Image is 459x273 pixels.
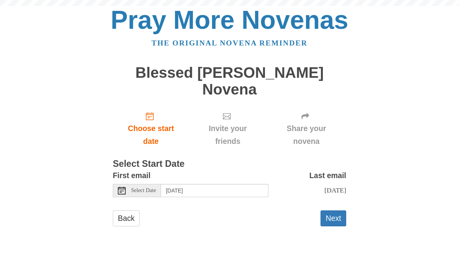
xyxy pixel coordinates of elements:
[113,65,346,98] h1: Blessed [PERSON_NAME] Novena
[321,210,346,226] button: Next
[113,210,140,226] a: Back
[113,169,151,182] label: First email
[152,39,308,47] a: The original novena reminder
[197,122,259,148] span: Invite your friends
[131,188,156,193] span: Select Date
[121,122,181,148] span: Choose start date
[324,186,346,194] span: [DATE]
[266,105,346,152] div: Click "Next" to confirm your start date first.
[111,5,349,34] a: Pray More Novenas
[113,105,189,152] a: Choose start date
[189,105,266,152] div: Click "Next" to confirm your start date first.
[274,122,338,148] span: Share your novena
[113,159,346,169] h3: Select Start Date
[309,169,346,182] label: Last email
